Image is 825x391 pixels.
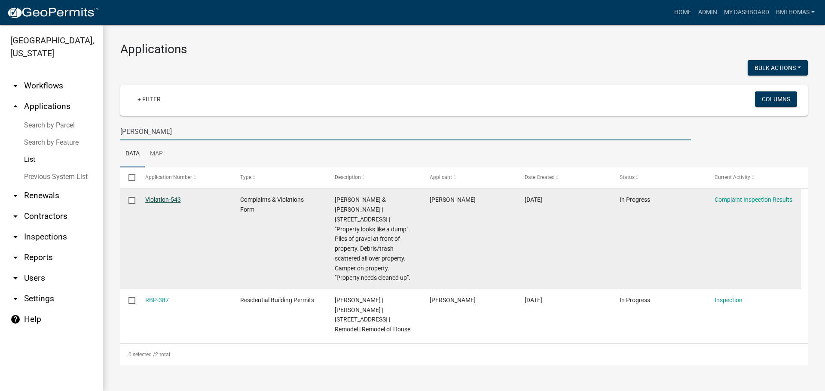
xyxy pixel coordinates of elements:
[240,174,251,180] span: Type
[755,91,797,107] button: Columns
[120,167,137,188] datatable-header-cell: Select
[120,42,808,57] h3: Applications
[773,4,818,21] a: bmthomas
[327,167,422,188] datatable-header-cell: Description
[10,314,21,324] i: help
[10,101,21,112] i: arrow_drop_up
[131,91,168,107] a: + Filter
[748,60,808,76] button: Bulk Actions
[671,4,695,21] a: Home
[430,297,476,303] span: Jim Roark
[145,297,169,303] a: RBP-387
[232,167,327,188] datatable-header-cell: Type
[706,167,801,188] datatable-header-cell: Current Activity
[620,196,650,203] span: In Progress
[120,123,691,140] input: Search for applications
[430,196,476,203] span: Corey
[145,140,168,168] a: Map
[10,273,21,283] i: arrow_drop_down
[335,196,410,281] span: Roark, Thomas L & Angela L | 2059 S BUSINESS 31 | "Property looks like a dump". Piles of gravel a...
[10,81,21,91] i: arrow_drop_down
[10,232,21,242] i: arrow_drop_down
[611,167,706,188] datatable-header-cell: Status
[240,196,304,213] span: Complaints & Violations Form
[721,4,773,21] a: My Dashboard
[422,167,516,188] datatable-header-cell: Applicant
[120,344,808,365] div: 2 total
[145,196,181,203] a: Violation-543
[240,297,314,303] span: Residential Building Permits
[620,297,650,303] span: In Progress
[525,196,542,203] span: 08/12/2025
[516,167,611,188] datatable-header-cell: Date Created
[10,294,21,304] i: arrow_drop_down
[525,297,542,303] span: 02/03/2025
[137,167,232,188] datatable-header-cell: Application Number
[10,252,21,263] i: arrow_drop_down
[715,196,792,203] a: Complaint Inspection Results
[620,174,635,180] span: Status
[10,191,21,201] i: arrow_drop_down
[335,174,361,180] span: Description
[145,174,192,180] span: Application Number
[335,297,410,333] span: Jim Roark | Jim Roark | 2861 S PEORIA DRIVE PERU, IN 46970 | Remodel | Remodel of House
[430,174,452,180] span: Applicant
[10,211,21,221] i: arrow_drop_down
[120,140,145,168] a: Data
[695,4,721,21] a: Admin
[715,297,742,303] a: Inspection
[525,174,555,180] span: Date Created
[715,174,750,180] span: Current Activity
[128,352,155,358] span: 0 selected /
